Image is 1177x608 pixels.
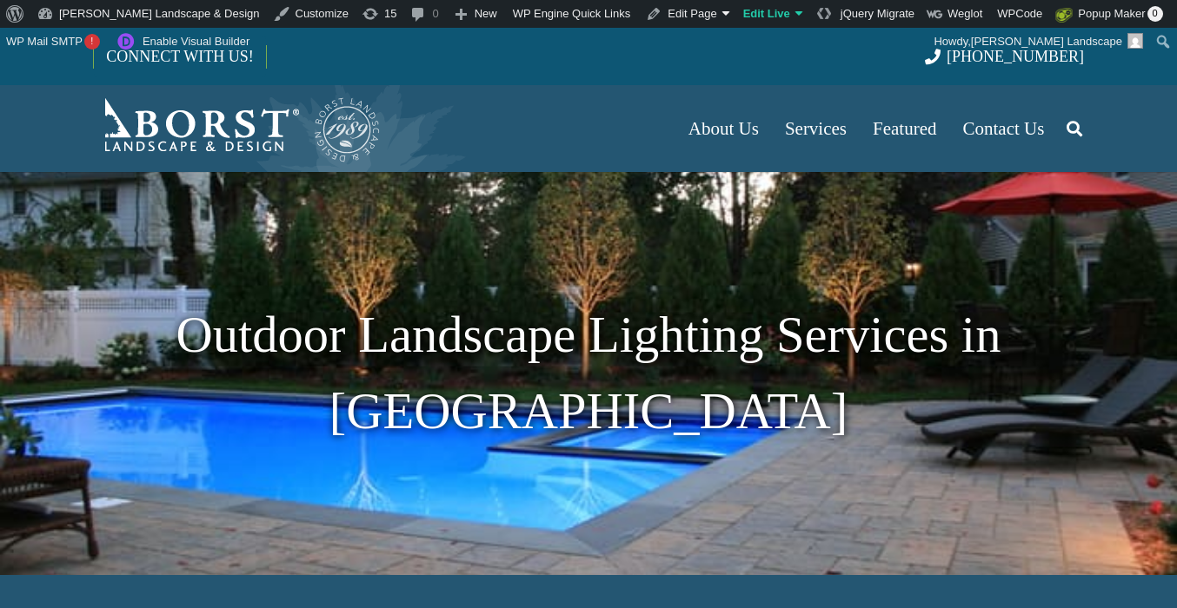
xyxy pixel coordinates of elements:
h1: Outdoor Landscape Lighting Services in [GEOGRAPHIC_DATA] [93,297,1084,450]
a: Search [1057,107,1092,150]
span: Services [785,118,847,139]
a: Featured [860,85,949,172]
a: Services [772,85,860,172]
span: Contact Us [963,118,1045,139]
span: About Us [688,118,759,139]
span: 0 [1147,6,1163,22]
a: Enable Visual Builder [107,28,256,56]
span: Featured [873,118,936,139]
a: Contact Us [950,85,1058,172]
a: CONNECT WITH US! [94,36,265,77]
span: ! [84,34,100,50]
span: [PHONE_NUMBER] [947,48,1084,65]
span: [PERSON_NAME] Landscape [971,35,1122,48]
a: About Us [675,85,772,172]
a: Borst-Logo [93,94,382,163]
a: Howdy, [928,28,1150,56]
a: [PHONE_NUMBER] [925,48,1084,65]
